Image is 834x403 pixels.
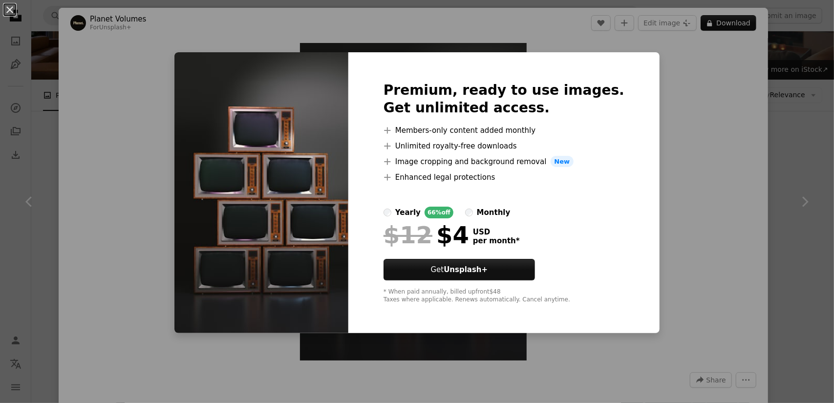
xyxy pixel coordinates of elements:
[384,222,432,248] span: $12
[384,209,391,216] input: yearly66%off
[473,236,520,245] span: per month *
[384,125,624,136] li: Members-only content added monthly
[444,265,488,274] strong: Unsplash+
[384,156,624,168] li: Image cropping and background removal
[551,156,574,168] span: New
[465,209,473,216] input: monthly
[384,171,624,183] li: Enhanced legal protections
[384,82,624,117] h2: Premium, ready to use images. Get unlimited access.
[384,222,469,248] div: $4
[395,207,421,218] div: yearly
[473,228,520,236] span: USD
[425,207,453,218] div: 66% off
[477,207,511,218] div: monthly
[384,288,624,304] div: * When paid annually, billed upfront $48 Taxes where applicable. Renews automatically. Cancel any...
[174,52,348,334] img: premium_photo-1687840715542-e8478cd78439
[384,259,535,280] button: GetUnsplash+
[384,140,624,152] li: Unlimited royalty-free downloads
